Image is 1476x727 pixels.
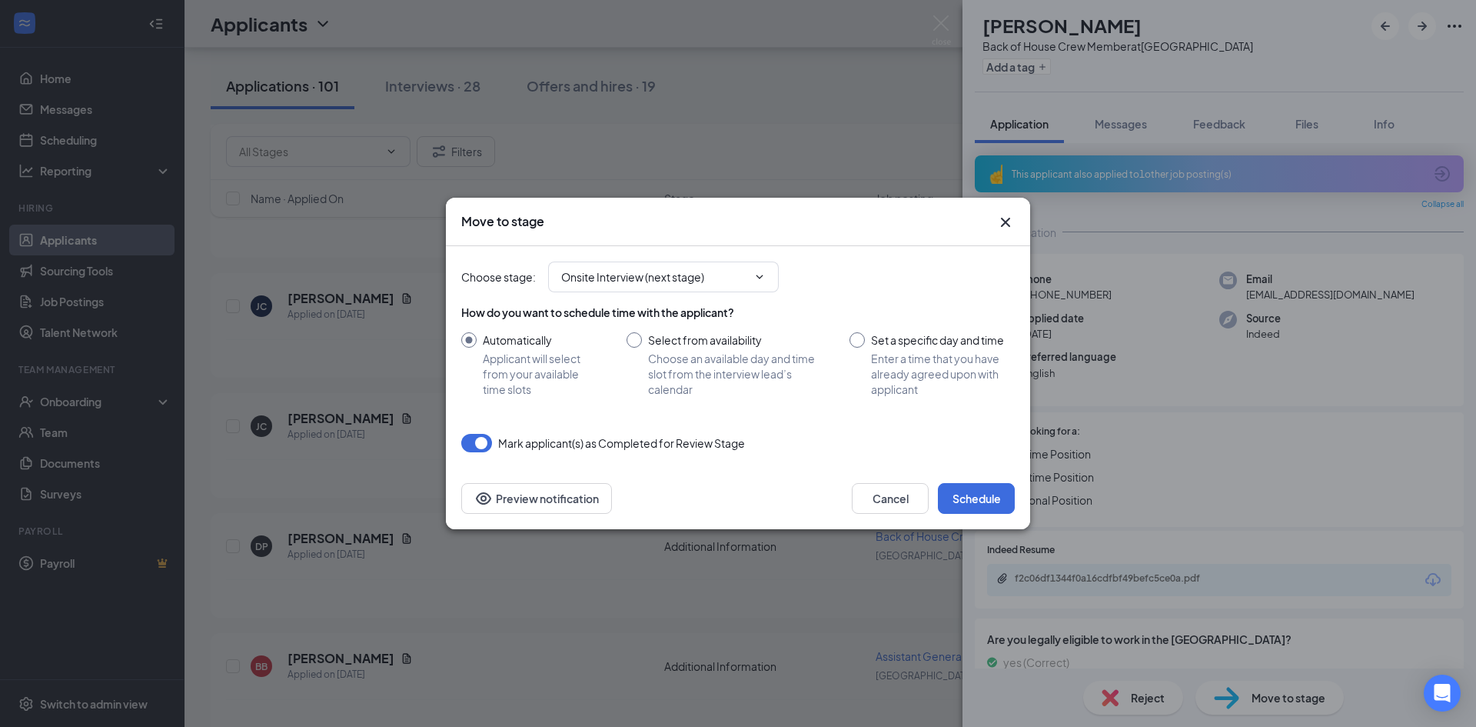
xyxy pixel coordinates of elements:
button: Cancel [852,483,929,514]
div: How do you want to schedule time with the applicant? [461,305,1015,320]
button: Preview notificationEye [461,483,612,514]
span: Choose stage : [461,268,536,285]
div: Open Intercom Messenger [1424,675,1461,712]
button: Schedule [938,483,1015,514]
span: Mark applicant(s) as Completed for Review Stage [498,434,745,452]
svg: ChevronDown [753,271,766,283]
button: Close [996,213,1015,232]
h3: Move to stage [461,213,544,230]
svg: Eye [474,489,493,508]
svg: Cross [996,213,1015,232]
